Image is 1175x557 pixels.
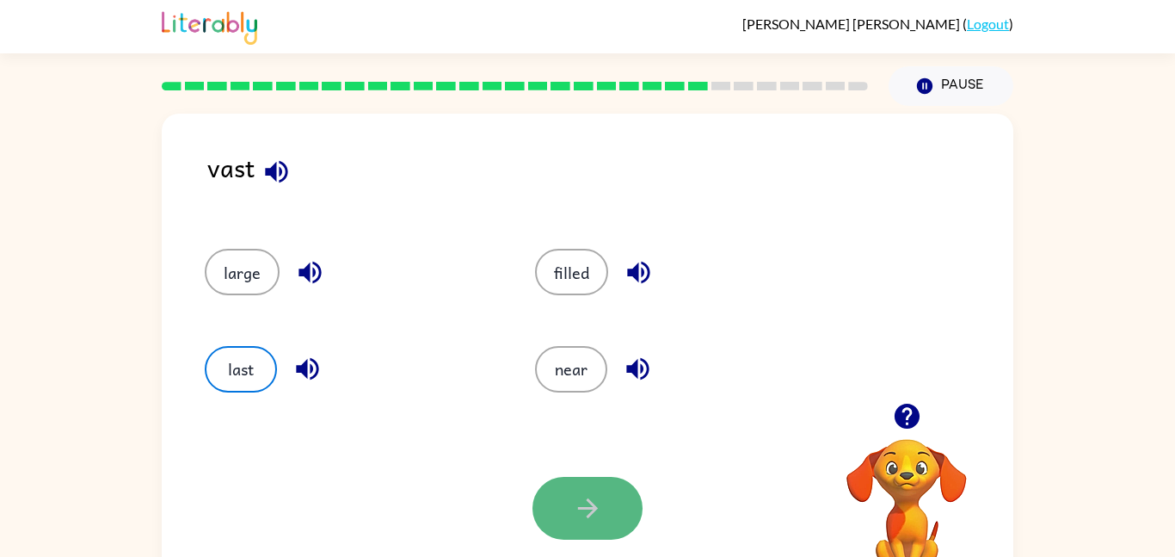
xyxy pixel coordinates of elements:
button: filled [535,249,608,295]
button: last [205,346,277,393]
button: large [205,249,280,295]
button: near [535,346,607,393]
span: [PERSON_NAME] [PERSON_NAME] [742,15,963,32]
img: Literably [162,7,257,45]
a: Logout [967,15,1009,32]
div: ( ) [742,15,1013,32]
div: vast [207,148,1013,214]
button: Pause [889,66,1013,106]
